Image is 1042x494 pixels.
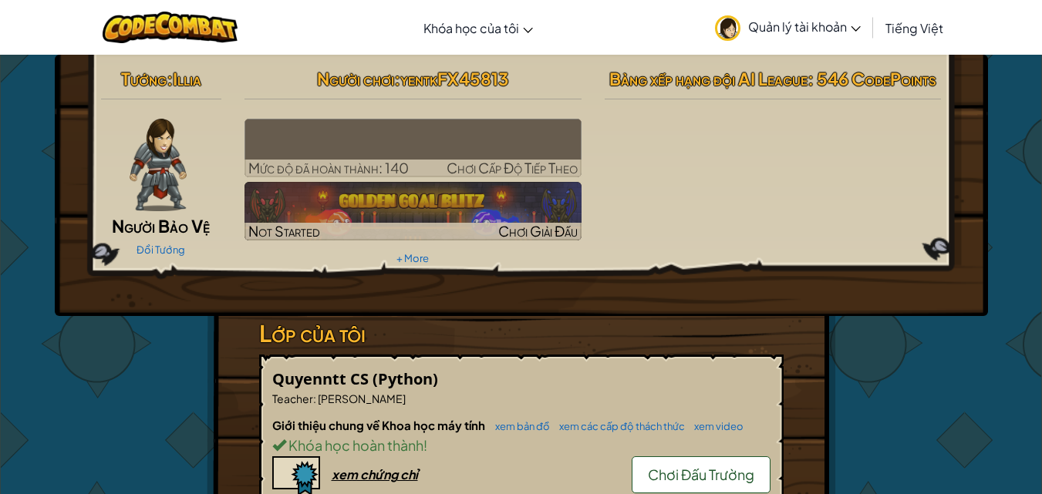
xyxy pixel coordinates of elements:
[317,68,394,89] span: Người chơi
[167,68,173,89] span: :
[394,68,400,89] span: :
[498,222,578,240] span: Chơi Giải Đấu
[373,368,438,389] span: (Python)
[707,3,868,52] a: Quản lý tài khoản
[423,436,427,454] span: !
[748,18,861,35] span: Quản lý tài khoản
[173,68,201,89] span: Illia
[103,12,238,43] img: CodeCombat logo
[272,392,313,405] span: Teacher
[423,20,519,36] span: Khóa học của tôi
[400,68,508,89] span: yentkFX45813
[121,68,167,89] span: Tướng
[244,119,582,177] a: Chơi Cấp Độ Tiếp Theo
[313,392,316,405] span: :
[878,7,951,49] a: Tiếng Việt
[447,159,578,176] span: Chơi Cấp Độ Tiếp Theo
[272,368,373,389] span: Quyenntt CS
[686,420,744,432] a: xem video
[648,465,754,483] span: Chơi Đấu Trường
[112,215,210,237] span: Người Bảo Vệ
[885,20,943,36] span: Tiếng Việt
[137,244,185,256] a: Đổi Tướng
[396,252,429,264] a: + More
[272,418,487,432] span: Giới thiệu chung về Khoa học máy tính
[272,466,418,482] a: xem chứng chỉ
[332,466,418,482] div: xem chứng chỉ
[416,7,541,49] a: Khóa học của tôi
[244,182,582,240] a: Not StartedChơi Giải Đấu
[248,222,320,240] span: Not Started
[808,68,936,89] span: : 546 CodePoints
[259,316,784,351] h3: Lớp của tôi
[130,119,186,211] img: guardian-pose.png
[487,420,550,432] a: xem bản đồ
[286,436,423,454] span: Khóa học hoàn thành
[244,182,582,240] img: Golden Goal
[609,68,808,89] span: Bảng xếp hạng đội AI League
[551,420,685,432] a: xem các cấp độ thách thức
[248,159,409,176] span: Mức độ đã hoàn thành: 140
[316,392,406,405] span: [PERSON_NAME]
[715,15,740,41] img: avatar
